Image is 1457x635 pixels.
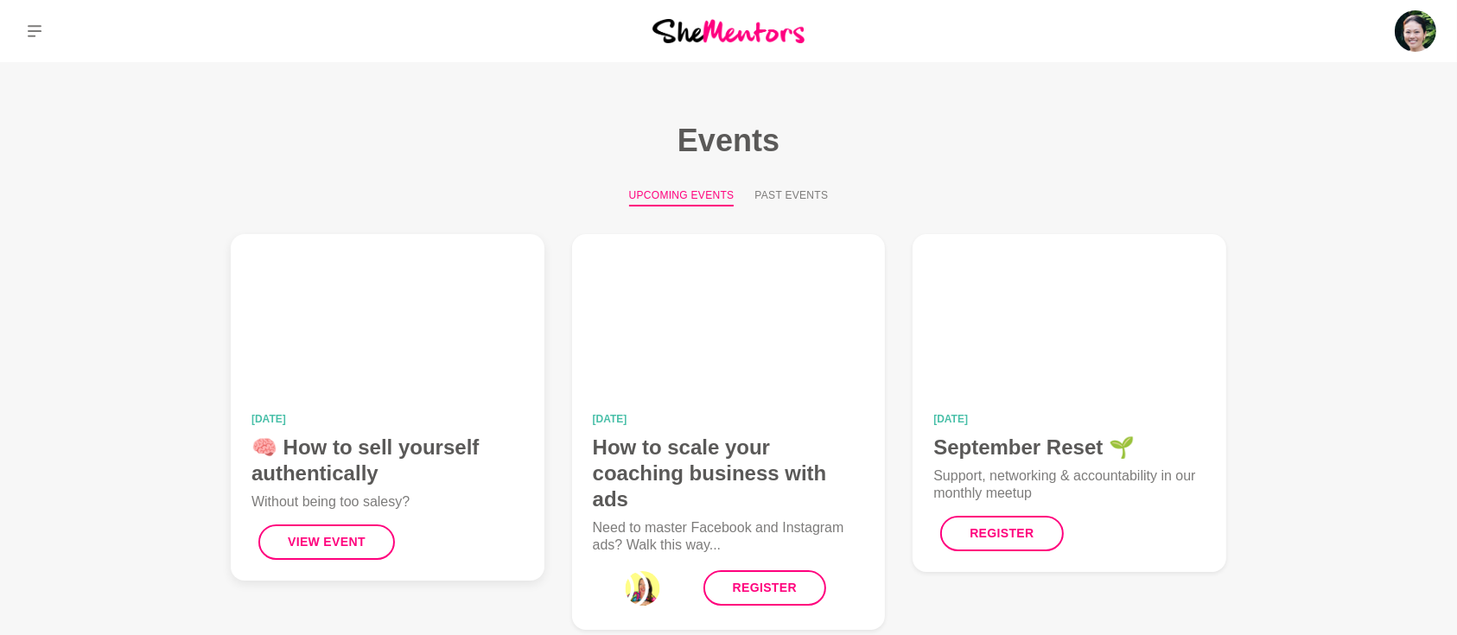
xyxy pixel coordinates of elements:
[251,414,524,424] time: [DATE]
[203,121,1254,160] h1: Events
[593,414,865,424] time: [DATE]
[593,519,865,554] p: Need to master Facebook and Instagram ads? Walk this way...
[231,234,544,581] a: 🧠 How to sell yourself authentically[DATE]🧠 How to sell yourself authenticallyWithout being too s...
[251,255,524,403] img: 🧠 How to sell yourself authentically
[933,414,1206,424] time: [DATE]
[913,234,1226,572] a: September Reset 🌱[DATE]September Reset 🌱Support, networking & accountability in our monthly meetu...
[933,467,1206,502] p: Support, networking & accountability in our monthly meetup
[593,435,865,512] h4: How to scale your coaching business with ads
[621,568,663,609] div: 2_Roslyn Thompson
[940,516,1063,551] a: Register
[251,435,524,486] h4: 🧠 How to sell yourself authentically
[251,493,524,511] p: Without being too salesy?
[933,435,1206,460] h4: September Reset 🌱
[703,570,826,606] a: Register
[593,255,865,403] img: How to scale your coaching business with ads
[652,19,805,42] img: She Mentors Logo
[572,234,886,630] a: How to scale your coaching business with ads[DATE]How to scale your coaching business with adsNee...
[607,568,648,609] div: 1_Yulia
[593,568,634,609] div: 0_Janelle Kee-Sue
[636,568,678,609] div: 3_Aanchal Khetarpal
[933,255,1206,403] img: September Reset 🌱
[629,187,735,206] button: Upcoming Events
[754,187,828,206] button: Past Events
[1395,10,1436,52] img: Roselynn Unson
[258,524,395,560] button: View Event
